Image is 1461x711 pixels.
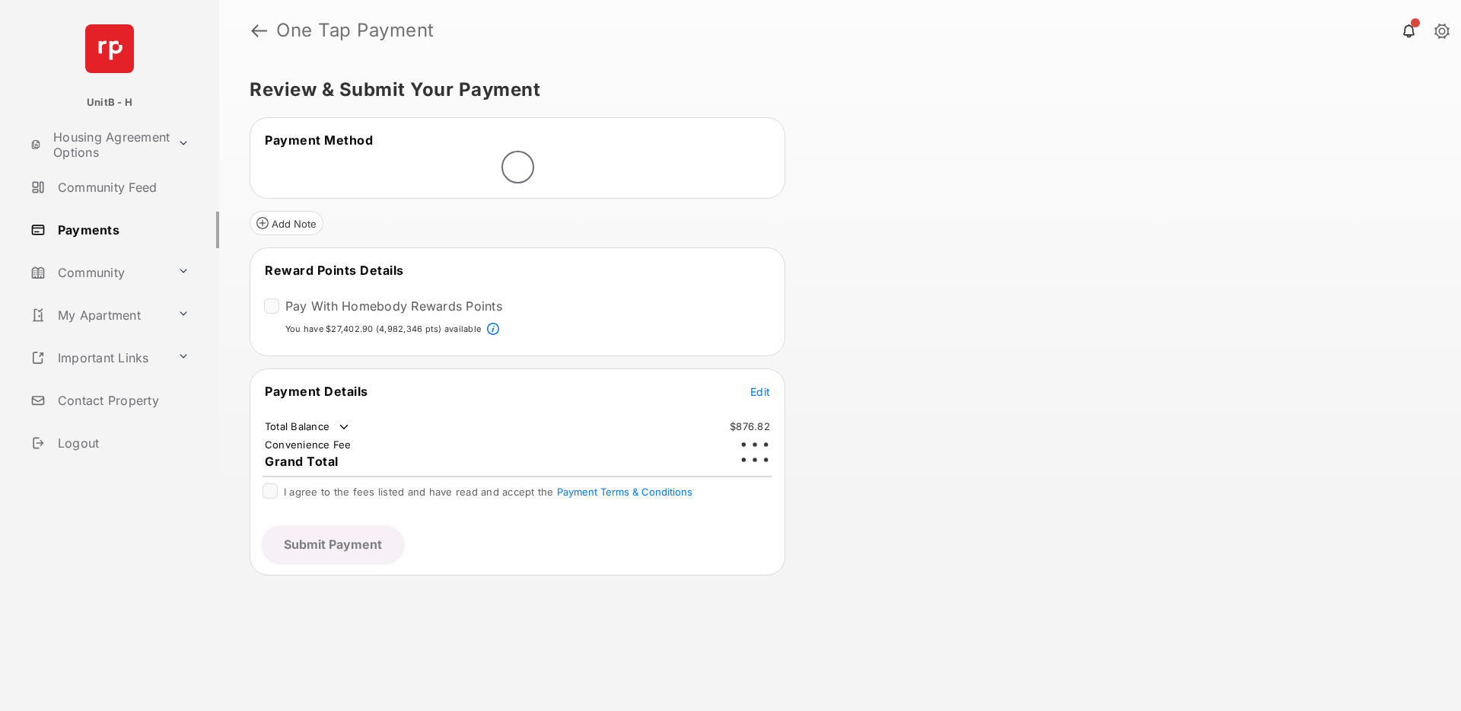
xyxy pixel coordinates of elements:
a: Housing Agreement Options [24,126,171,163]
a: My Apartment [24,297,171,333]
p: You have $27,402.90 (4,982,346 pts) available [285,323,481,336]
span: Grand Total [265,454,339,469]
td: $876.82 [729,419,771,433]
span: Edit [750,385,770,398]
span: Payment Method [265,132,373,148]
td: Total Balance [264,419,352,435]
span: I agree to the fees listed and have read and accept the [284,486,692,498]
button: Edit [750,384,770,399]
label: Pay With Homebody Rewards Points [285,298,502,314]
a: Contact Property [24,382,219,419]
a: Logout [24,425,219,461]
td: Convenience Fee [264,438,352,451]
img: svg+xml;base64,PHN2ZyB4bWxucz0iaHR0cDovL3d3dy53My5vcmcvMjAwMC9zdmciIHdpZHRoPSI2NCIgaGVpZ2h0PSI2NC... [85,24,134,73]
h5: Review & Submit Your Payment [250,81,1418,99]
button: Submit Payment [263,526,403,563]
p: UnitB - H [87,95,132,110]
a: Payments [24,212,219,248]
span: Payment Details [265,384,368,399]
button: Add Note [250,211,323,235]
button: I agree to the fees listed and have read and accept the [557,486,692,498]
a: Community Feed [24,169,219,206]
a: Community [24,254,171,291]
span: Reward Points Details [265,263,404,278]
strong: One Tap Payment [276,21,434,40]
a: Important Links [24,340,171,376]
